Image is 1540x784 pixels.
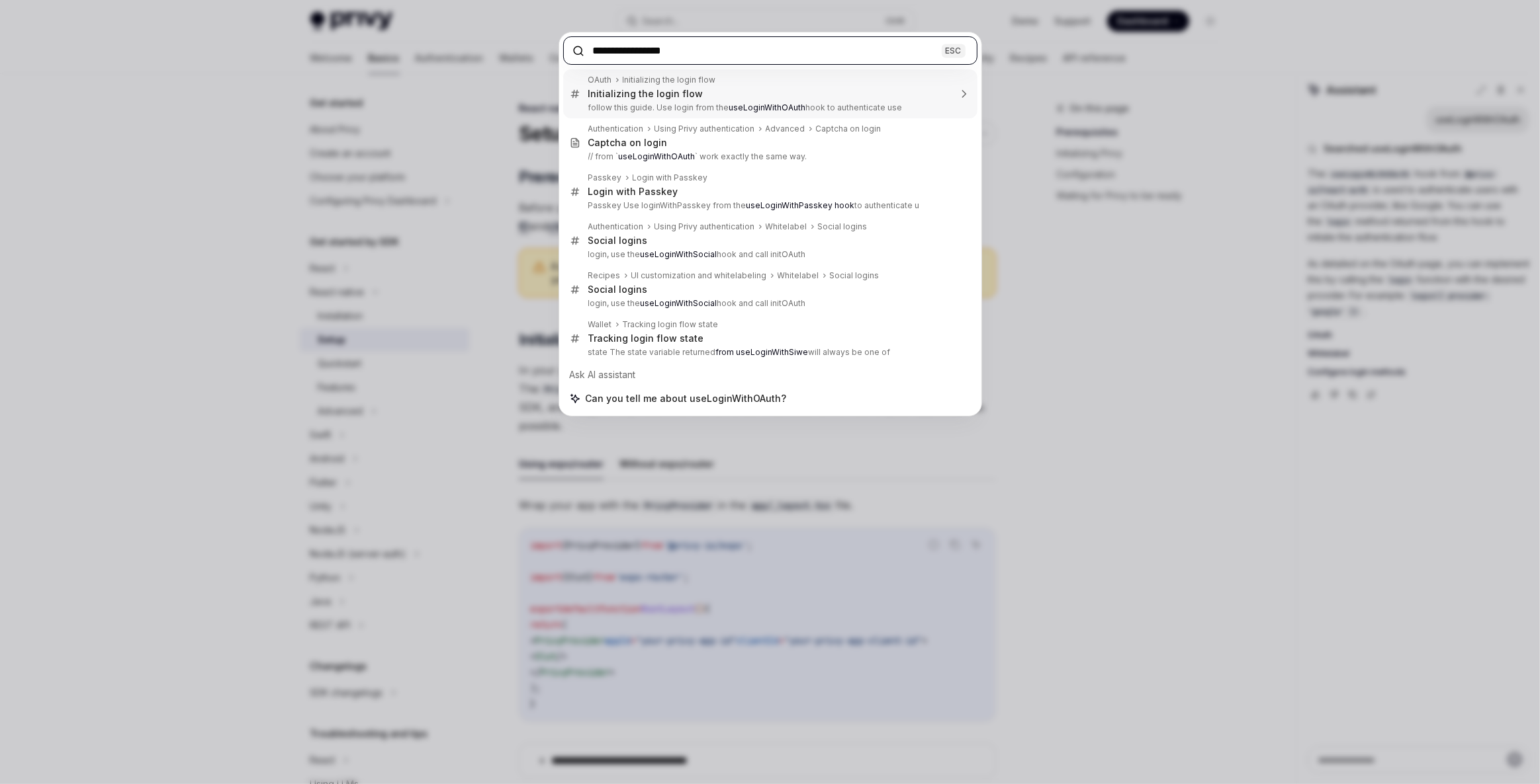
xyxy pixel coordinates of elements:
b: useLoginWithOAuth [729,102,806,112]
div: Social logins [818,221,868,232]
div: Passkey [588,173,622,183]
p: login, use the hook and call initOAuth [588,298,950,309]
b: useLoginWithSocial [641,298,717,308]
p: Passkey Use loginWithPasskey from the to authenticate u [588,200,950,211]
p: follow this guide. Use login from the hook to authenticate use [588,102,950,113]
div: Whitelabel [778,270,819,281]
div: Using Privy authentication [655,221,755,232]
b: from useLoginWithSiwe [716,347,809,357]
b: useLoginWithPasskey hook [747,200,855,210]
div: Authentication [588,124,644,134]
div: Whitelabel [766,221,807,232]
span: Can you tell me about useLoginWithOAuth? [586,392,787,405]
div: Initializing the login flow [588,88,703,100]
div: Initializing the login flow [623,75,716,85]
div: Login with Passkey [633,173,708,183]
div: Recipes [588,270,621,281]
div: Captcha on login [588,137,668,149]
div: Captcha on login [816,124,882,134]
div: Tracking login flow state [623,319,719,330]
div: Tracking login flow state [588,333,704,344]
div: Using Privy authentication [655,124,755,134]
div: Advanced [766,124,805,134]
div: Login with Passkey [588,186,678,198]
div: ESC [942,44,966,58]
p: state The state variable returned will always be one of [588,347,950,358]
p: login, use the hook and call initOAuth [588,249,950,260]
div: Social logins [588,284,648,295]
div: Social logins [830,270,880,281]
div: UI customization and whitelabeling [631,270,767,281]
div: Wallet [588,319,612,330]
div: OAuth [588,75,612,85]
div: Social logins [588,235,648,247]
div: Authentication [588,221,644,232]
b: useLoginWithOAuth [619,151,696,161]
div: Ask AI assistant [563,363,977,387]
b: useLoginWithSocial [641,249,717,259]
p: // from ` ` work exactly the same way. [588,151,950,162]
